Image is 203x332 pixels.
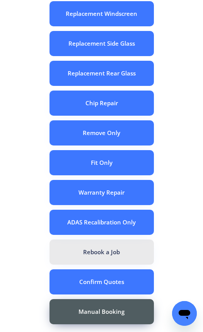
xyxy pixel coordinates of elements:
[49,240,154,265] button: Rebook a Job
[49,269,154,294] button: Confirm Quotes
[49,210,154,235] button: ADAS Recalibration Only
[172,301,197,326] iframe: Button to launch messaging window
[49,150,154,175] button: Fit Only
[49,91,154,116] button: Chip Repair
[49,61,154,86] button: Replacement Rear Glass
[49,1,154,26] button: Replacement Windscreen
[49,180,154,205] button: Warranty Repair
[49,299,154,324] button: Manual Booking
[49,120,154,145] button: Remove Only
[49,31,154,56] button: Replacement Side Glass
